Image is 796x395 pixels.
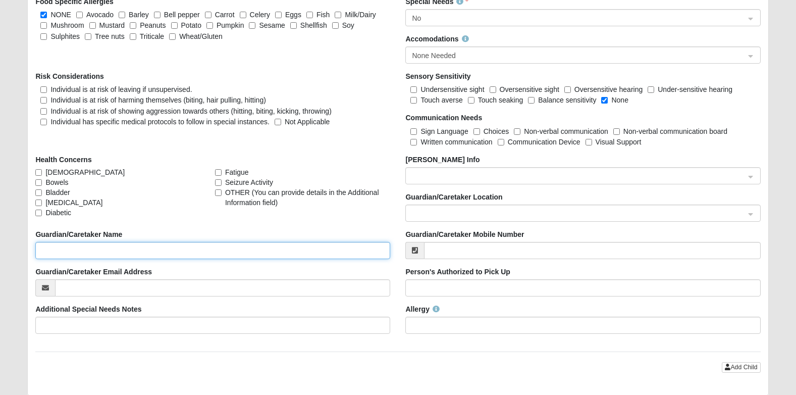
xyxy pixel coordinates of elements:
span: Non-verbal communication [524,127,608,135]
input: Not Applicable [275,119,281,125]
span: None Needed [412,50,735,61]
label: [PERSON_NAME] Info [405,155,480,165]
label: Guardian/Caretaker Location [405,192,502,202]
input: Balance sensitivity [528,97,535,104]
span: Add Child [730,364,757,371]
input: Bell pepper [154,12,161,18]
span: Oversensitive hearing [574,85,643,93]
span: Under-sensitive hearing [658,85,732,93]
label: Guardian/Caretaker Email Address [35,267,152,277]
span: Undersensitive sight [420,85,484,93]
span: Soy [342,21,354,29]
span: Eggs [285,11,301,19]
input: Visual Support [586,139,592,145]
input: Bowels [35,179,42,186]
span: Triticale [140,32,165,40]
input: Individual is at risk of harming themselves (biting, hair pulling, hitting) [40,97,47,104]
span: Touch averse [420,96,462,104]
span: Potato [181,21,201,29]
span: Barley [129,11,149,19]
span: Sign Language [420,127,468,135]
span: Visual Support [596,138,642,146]
label: Guardian/Caretaker Name [35,229,122,239]
label: Risk Considerations [35,71,103,81]
label: Communication Needs [405,113,482,123]
input: Diabetic [35,210,42,216]
label: Allergy [405,304,439,314]
span: Choices [484,127,509,135]
input: Milk/Dairy [335,12,341,18]
span: Tree nuts [95,32,125,40]
span: Individual has specific medical protocols to follow in special instances. [50,118,269,126]
input: Fatigue [215,169,222,176]
span: Milk/Dairy [345,11,376,19]
span: None [611,96,628,104]
input: Communication Device [498,139,504,145]
span: Bladder [45,187,70,197]
input: Shellfish [290,22,297,29]
span: Bell pepper [164,11,200,19]
input: OTHER (You can provide details in the Additional Information field) [215,189,222,196]
input: Bladder [35,189,42,196]
span: Sulphites [50,32,80,40]
label: Guardian/Caretaker Mobile Number [405,229,524,239]
span: NONE [50,11,71,19]
span: Fatigue [225,167,249,177]
input: Non-verbal communication [514,128,520,135]
span: Sesame [259,21,285,29]
input: Choices [473,128,480,135]
input: Triticale [130,33,136,40]
span: Communication Device [508,138,580,146]
label: Additional Special Needs Notes [35,304,141,314]
input: Wheat/Gluten [169,33,176,40]
input: Peanuts [130,22,136,29]
input: Oversensitive hearing [564,86,571,93]
span: Diabetic [45,208,71,218]
input: Mustard [89,22,96,29]
span: Fish [316,11,330,19]
input: [MEDICAL_DATA] [35,200,42,206]
span: No [412,13,735,24]
input: Under-sensitive hearing [648,86,654,93]
button: Add Child [722,362,760,373]
input: Tree nuts [85,33,91,40]
input: Barley [119,12,125,18]
input: None [601,97,608,104]
input: Carrot [205,12,211,18]
input: [DEMOGRAPHIC_DATA] [35,169,42,176]
span: Carrot [215,11,235,19]
span: Individual is at risk of harming themselves (biting, hair pulling, hitting) [50,96,266,104]
input: Individual is at risk of leaving if unsupervised. [40,86,47,93]
input: Sesame [249,22,255,29]
input: Pumpkin [206,22,213,29]
input: Sign Language [410,128,417,135]
input: Celery [240,12,246,18]
span: Oversensitive sight [500,85,559,93]
span: Written communication [420,138,492,146]
span: Balance sensitivity [538,96,596,104]
input: Touch seaking [468,97,474,104]
input: Mushroom [40,22,47,29]
input: Sulphites [40,33,47,40]
input: Fish [306,12,313,18]
span: Celery [250,11,270,19]
input: Individual is at risk of showing aggression towards others (hitting, biting, kicking, throwing) [40,108,47,115]
input: Touch averse [410,97,417,104]
input: Seizure Activity [215,179,222,186]
label: Sensory Sensitivity [405,71,470,81]
span: Bowels [45,177,68,187]
span: Seizure Activity [225,177,273,187]
input: Undersensitive sight [410,86,417,93]
span: Avocado [86,11,114,19]
label: Accomodations [405,34,468,44]
label: Person's Authorized to Pick Up [405,267,510,277]
input: Eggs [275,12,282,18]
span: Individual is at risk of leaving if unsupervised. [50,85,192,93]
span: [MEDICAL_DATA] [45,197,102,208]
input: Avocado [76,12,83,18]
span: Mustard [99,21,125,29]
span: Pumpkin [217,21,244,29]
input: Individual has specific medical protocols to follow in special instances. [40,119,47,125]
span: Peanuts [140,21,166,29]
span: Touch seaking [478,96,523,104]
